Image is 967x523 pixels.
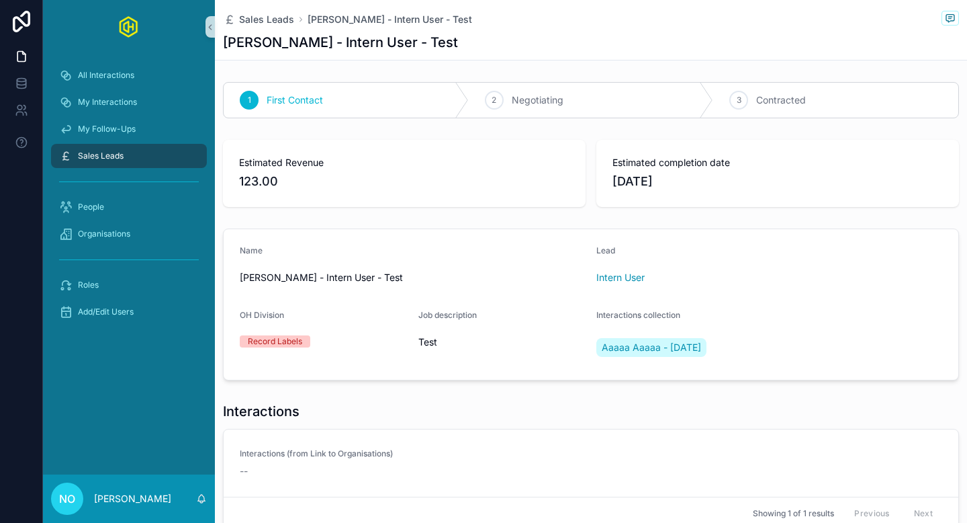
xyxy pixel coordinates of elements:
[78,70,134,81] span: All Interactions
[240,245,263,255] span: Name
[240,448,404,459] span: Interactions (from Link to Organisations)
[756,93,806,107] span: Contracted
[602,341,701,354] span: Aaaaa Aaaaa - [DATE]
[239,156,569,169] span: Estimated Revenue
[239,172,569,191] span: 123.00
[596,338,706,357] a: Aaaaa Aaaaa - [DATE]
[78,124,136,134] span: My Follow-Ups
[737,95,741,106] span: 3
[596,245,615,255] span: Lead
[51,90,207,114] a: My Interactions
[612,172,943,191] span: [DATE]
[248,95,251,106] span: 1
[51,117,207,141] a: My Follow-Ups
[78,202,104,212] span: People
[223,33,458,52] h1: [PERSON_NAME] - Intern User - Test
[248,335,302,348] div: Record Labels
[240,465,248,478] span: --
[239,13,294,26] span: Sales Leads
[418,335,586,349] span: Test
[78,97,137,108] span: My Interactions
[492,95,496,106] span: 2
[267,93,323,107] span: First Contact
[119,16,139,38] img: App logo
[59,491,75,507] span: NO
[596,310,680,320] span: Interactions collection
[753,508,834,519] span: Showing 1 of 1 results
[596,271,645,284] a: Intern User
[78,280,99,290] span: Roles
[51,195,207,219] a: People
[78,229,130,239] span: Organisations
[78,151,124,161] span: Sales Leads
[51,300,207,324] a: Add/Edit Users
[240,271,586,284] span: [PERSON_NAME] - Intern User - Test
[224,430,958,497] a: Interactions (from Link to Organisations)--
[78,307,134,317] span: Add/Edit Users
[512,93,563,107] span: Negotiating
[308,13,472,26] a: [PERSON_NAME] - Intern User - Test
[240,310,284,320] span: OH Division
[51,222,207,246] a: Organisations
[223,13,294,26] a: Sales Leads
[51,63,207,87] a: All Interactions
[223,402,300,421] h1: Interactions
[418,310,477,320] span: Job description
[51,273,207,297] a: Roles
[43,54,215,341] div: scrollable content
[51,144,207,168] a: Sales Leads
[94,492,171,506] p: [PERSON_NAME]
[612,156,943,169] span: Estimated completion date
